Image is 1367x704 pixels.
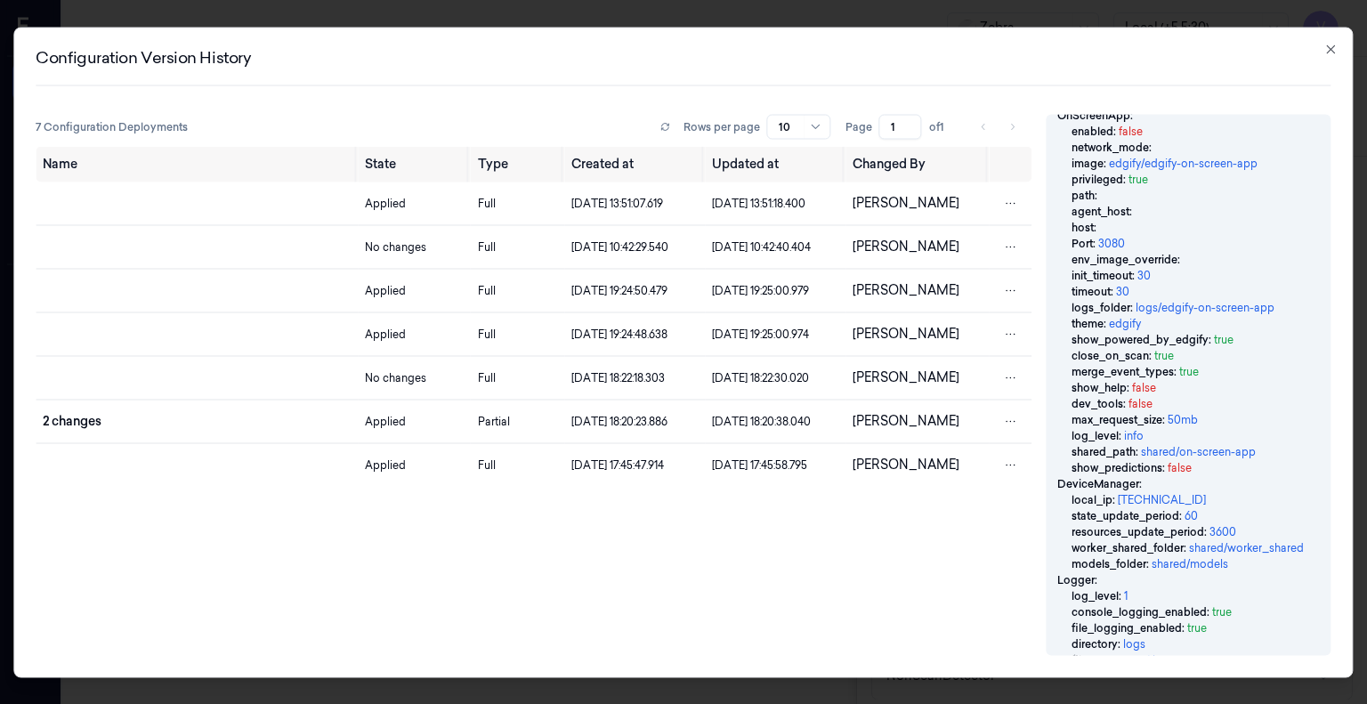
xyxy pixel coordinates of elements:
[474,409,561,433] div: Partial
[39,409,354,434] div: 2 changes
[708,366,842,389] div: [DATE] 18:22:30.020
[471,146,564,182] th: Type
[1168,460,1192,473] span: false
[1137,268,1151,281] span: 30
[1072,267,1135,282] span: init_timeout :
[1109,156,1258,169] span: edgify/edgify-on-screen-app
[853,195,959,211] span: [PERSON_NAME]
[1128,396,1153,409] span: false
[1072,315,1106,330] span: theme :
[1072,443,1138,458] span: shared_path :
[1168,412,1198,425] span: 50mb
[708,279,842,302] div: [DATE] 19:25:00.979
[1072,619,1185,635] span: file_logging_enabled :
[1072,603,1209,619] span: console_logging_enabled :
[845,118,872,134] span: Page
[1124,588,1128,602] span: 1
[1212,604,1232,618] span: true
[1072,251,1180,266] span: env_image_override :
[1072,555,1149,570] span: models_folder :
[1072,283,1113,298] span: timeout :
[1118,492,1206,506] span: [TECHNICAL_ID]
[1185,508,1198,522] span: 60
[705,146,845,182] th: Updated at
[1109,316,1141,329] span: edgify
[564,146,705,182] th: Created at
[1119,124,1143,137] span: false
[1072,139,1152,154] span: network_mode :
[1072,411,1165,426] span: max_request_size :
[1209,524,1236,538] span: 3600
[474,279,561,302] div: Full
[358,146,470,182] th: State
[361,191,466,214] div: Applied
[708,235,842,258] div: [DATE] 10:42:40.404
[1072,539,1186,554] span: worker_shared_folder :
[1128,172,1148,185] span: true
[1072,427,1121,442] span: log_level :
[1072,155,1106,170] span: image :
[568,279,701,302] div: [DATE] 19:24:50.479
[1072,395,1126,410] span: dev_tools :
[853,326,959,342] span: [PERSON_NAME]
[1057,571,1097,587] span: Logger :
[1057,107,1133,122] span: OnScreenApp :
[568,409,701,433] div: [DATE] 18:20:23.886
[708,322,842,345] div: [DATE] 19:25:00.974
[853,369,959,385] span: [PERSON_NAME]
[929,118,958,134] span: of 1
[1072,299,1133,314] span: logs_folder :
[568,235,701,258] div: [DATE] 10:42:29.540
[708,191,842,214] div: [DATE] 13:51:18.400
[972,114,1025,139] nav: pagination
[853,282,959,298] span: [PERSON_NAME]
[1072,507,1182,522] span: state_update_period :
[361,366,466,389] div: No changes
[853,457,959,473] span: [PERSON_NAME]
[568,322,701,345] div: [DATE] 19:24:48.638
[1187,620,1207,634] span: true
[683,118,760,134] p: Rows per page
[845,146,989,182] th: Changed By
[1072,491,1115,506] span: local_ip :
[1124,428,1144,441] span: info
[1214,332,1234,345] span: true
[1123,636,1145,650] span: logs
[708,409,842,433] div: [DATE] 18:20:38.040
[708,453,842,476] div: [DATE] 17:45:58.795
[1072,347,1152,362] span: close_on_scan :
[1072,219,1096,234] span: host :
[1136,300,1274,313] span: logs/edgify-on-screen-app
[1098,236,1125,249] span: 3080
[568,366,701,389] div: [DATE] 18:22:18.303
[1152,556,1228,570] span: shared/models
[474,366,561,389] div: Full
[1057,475,1142,490] span: DeviceManager :
[1141,444,1256,457] span: shared/on-screen-app
[361,235,466,258] div: No changes
[1121,652,1169,666] span: agent.log
[361,322,466,345] div: Applied
[1072,379,1129,394] span: show_help :
[361,279,466,302] div: Applied
[1072,171,1126,186] span: privileged :
[361,453,466,476] div: Applied
[36,49,1331,65] h2: Configuration Version History
[1179,364,1199,377] span: true
[1072,235,1096,250] span: Port :
[1072,459,1165,474] span: show_predictions :
[1072,363,1177,378] span: merge_event_types :
[1116,284,1129,297] span: 30
[853,413,959,429] span: [PERSON_NAME]
[853,239,959,255] span: [PERSON_NAME]
[1072,187,1097,202] span: path :
[474,453,561,476] div: Full
[1072,123,1116,138] span: enabled :
[1072,587,1121,603] span: log_level :
[1132,380,1156,393] span: false
[1154,348,1174,361] span: true
[1072,635,1120,651] span: directory :
[1072,203,1132,218] span: agent_host :
[568,191,701,214] div: [DATE] 13:51:07.619
[474,191,561,214] div: Full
